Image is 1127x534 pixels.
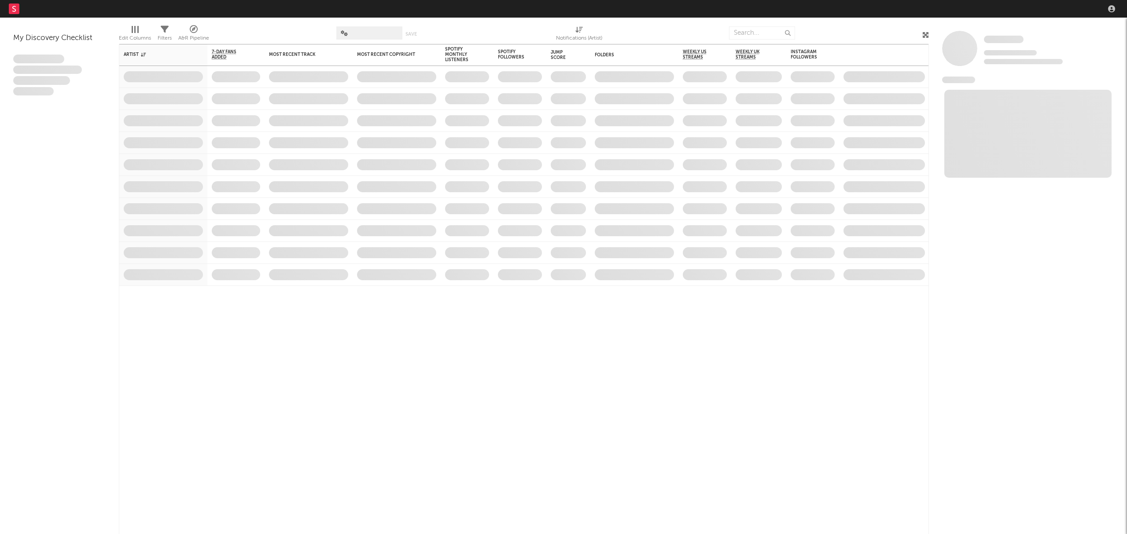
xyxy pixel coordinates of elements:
[158,22,172,48] div: Filters
[791,49,821,60] div: Instagram Followers
[119,22,151,48] div: Edit Columns
[269,52,335,57] div: Most Recent Track
[158,33,172,44] div: Filters
[13,87,54,96] span: Aliquam viverra
[942,77,975,83] span: News Feed
[984,35,1024,44] a: Some Artist
[13,66,82,74] span: Integer aliquet in purus et
[498,49,529,60] div: Spotify Followers
[119,33,151,44] div: Edit Columns
[984,36,1024,43] span: Some Artist
[13,55,64,63] span: Lorem ipsum dolor
[445,47,476,62] div: Spotify Monthly Listeners
[551,50,573,60] div: Jump Score
[13,33,106,44] div: My Discovery Checklist
[357,52,423,57] div: Most Recent Copyright
[683,49,714,60] span: Weekly US Streams
[984,59,1063,64] span: 0 fans last week
[595,52,661,58] div: Folders
[736,49,769,60] span: Weekly UK Streams
[556,33,602,44] div: Notifications (Artist)
[178,33,209,44] div: A&R Pipeline
[13,76,70,85] span: Praesent ac interdum
[124,52,190,57] div: Artist
[729,26,795,40] input: Search...
[212,49,247,60] span: 7-Day Fans Added
[178,22,209,48] div: A&R Pipeline
[405,32,417,37] button: Save
[556,22,602,48] div: Notifications (Artist)
[984,50,1037,55] span: Tracking Since: [DATE]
